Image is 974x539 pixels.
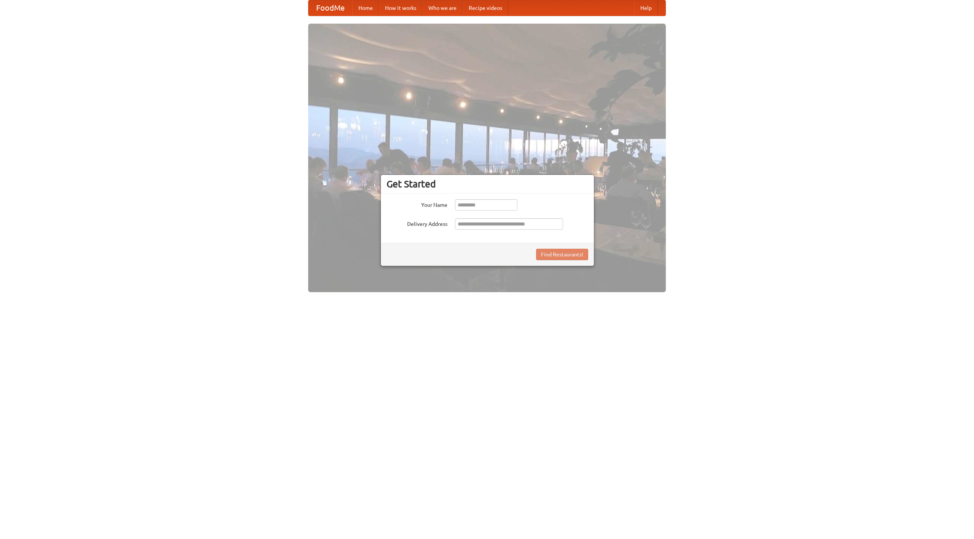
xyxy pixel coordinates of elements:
label: Delivery Address [387,218,447,228]
button: Find Restaurants! [536,249,588,260]
a: FoodMe [309,0,352,16]
a: Help [634,0,658,16]
a: Home [352,0,379,16]
a: Who we are [422,0,463,16]
a: How it works [379,0,422,16]
h3: Get Started [387,178,588,190]
a: Recipe videos [463,0,508,16]
label: Your Name [387,199,447,209]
